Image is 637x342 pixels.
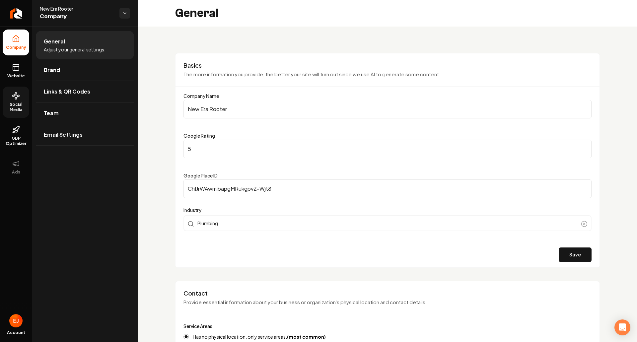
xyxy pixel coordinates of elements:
img: Rebolt Logo [10,8,22,19]
label: Has no physical location, only service areas. [193,334,326,339]
span: GBP Optimizer [3,136,29,146]
span: Social Media [3,102,29,112]
label: Google Rating [183,133,215,139]
span: Team [44,109,59,117]
strong: (most common) [287,334,326,340]
h2: General [175,7,219,20]
span: Adjust your general settings. [44,46,106,53]
button: Ads [3,154,29,180]
a: Website [3,58,29,84]
span: Company [40,12,114,21]
a: GBP Optimizer [3,120,29,152]
span: Website [5,73,28,79]
label: Company Name [183,93,219,99]
span: Links & QR Codes [44,88,90,96]
a: Links & QR Codes [36,81,134,102]
a: Email Settings [36,124,134,145]
input: Google Rating [183,140,592,158]
span: Email Settings [44,131,83,139]
a: Brand [36,59,134,81]
span: New Era Rooter [40,5,114,12]
a: Social Media [3,87,29,118]
p: The more information you provide, the better your site will turn out since we use AI to generate ... [183,71,592,78]
span: Company [3,45,29,50]
span: Brand [44,66,60,74]
p: Provide essential information about your business or organization's physical location and contact... [183,299,592,306]
label: Industry [183,206,592,214]
img: Eduard Joers [9,314,23,327]
div: Open Intercom Messenger [614,319,630,335]
h3: Contact [183,289,592,297]
label: Google Place ID [183,172,218,178]
input: Google Place ID [183,179,592,198]
button: Save [559,247,592,262]
input: Company Name [183,100,592,118]
span: Ads [9,170,23,175]
span: General [44,37,65,45]
span: Account [7,330,25,335]
h3: Basics [183,61,592,69]
button: Open user button [9,314,23,327]
label: Service Areas [183,323,212,329]
a: Team [36,103,134,124]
